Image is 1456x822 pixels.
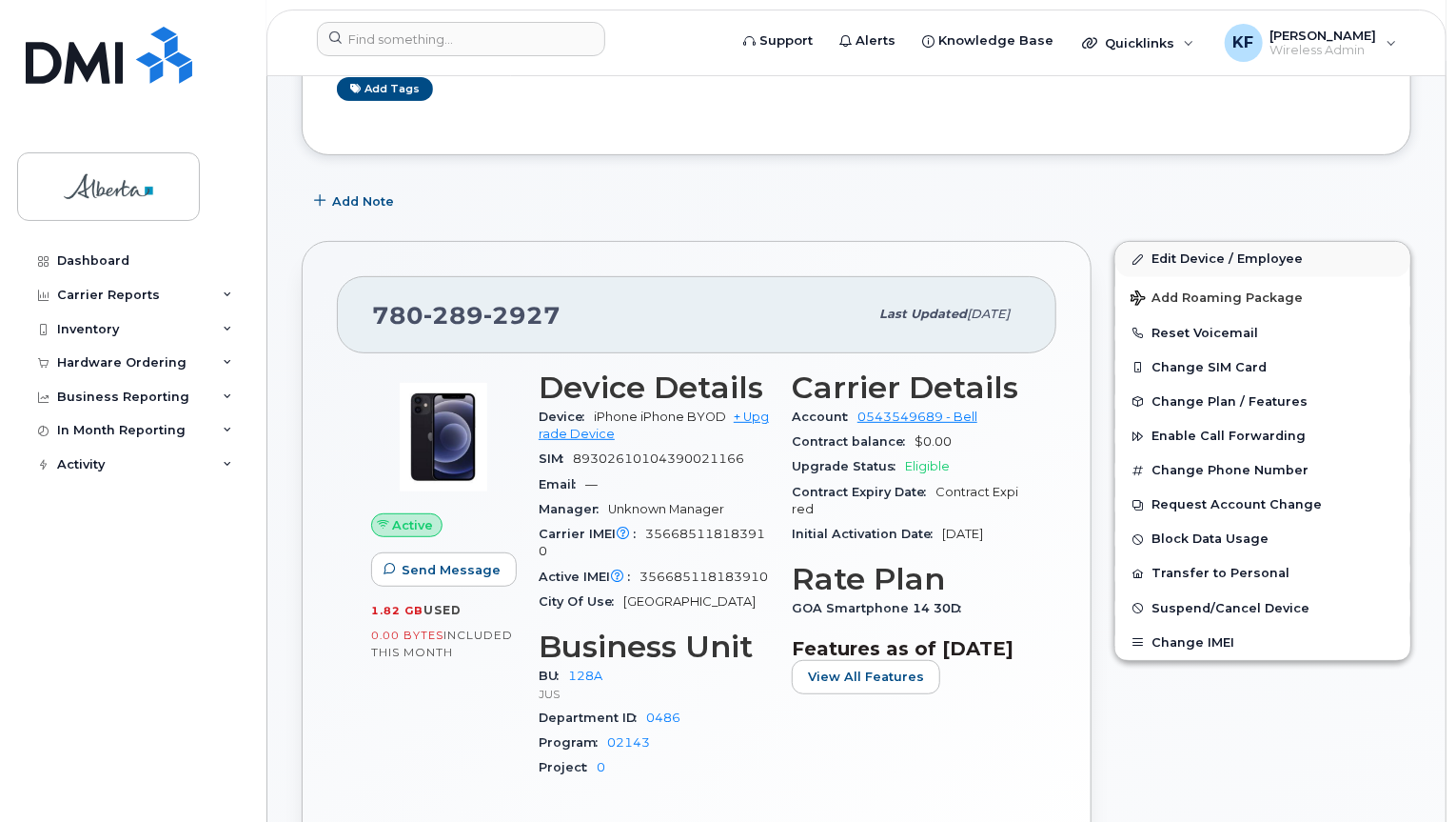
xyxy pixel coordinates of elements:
[585,477,598,491] span: —
[539,410,594,424] span: Device
[1115,419,1410,453] button: Enable Call Forwarding
[826,22,909,60] a: Alerts
[539,570,639,584] span: Active IMEI
[646,711,680,725] a: 0486
[1233,31,1254,54] span: KF
[386,380,501,494] img: image20231002-3703462-15mqxqi.jpeg
[1270,43,1377,58] span: Wireless Admin
[792,410,857,424] span: Account
[597,760,605,774] a: 0
[573,451,744,466] span: 89302610104390021166
[393,516,434,534] span: Active
[539,527,765,558] span: 356685118183910
[792,459,905,473] span: Upgrade Status
[1115,316,1410,351] button: Reset Voicemail
[1115,385,1410,419] button: Change Plan / Features
[568,669,602,683] a: 128A
[1105,35,1174,50] span: Quicklinks
[1211,24,1410,62] div: Krystle Fuller
[909,22,1067,60] a: Knowledge Base
[808,668,924,686] span: View All Features
[1115,488,1410,522] button: Request Account Change
[1115,277,1410,316] button: Add Roaming Package
[302,184,410,218] button: Add Note
[792,371,1022,405] h3: Carrier Details
[1270,28,1377,43] span: [PERSON_NAME]
[539,630,769,664] h3: Business Unit
[915,434,952,449] span: $0.00
[1115,453,1410,488] button: Change Phone Number
[1115,522,1410,556] button: Block Data Usage
[1151,394,1308,409] span: Change Plan / Features
[539,451,573,466] span: SIM
[1115,556,1410,591] button: Transfer to Personal
[1115,591,1410,626] button: Suspend/Cancel Device
[423,301,483,330] span: 289
[1115,351,1410,385] button: Change SIM Card
[792,485,1018,516] span: Contract Expired
[539,760,597,774] span: Project
[792,601,971,615] span: GOA Smartphone 14 30D
[938,31,1053,50] span: Knowledge Base
[1151,601,1309,615] span: Suspend/Cancel Device
[623,594,756,609] span: [GEOGRAPHIC_DATA]
[371,604,423,617] span: 1.82 GB
[539,594,623,609] span: City Of Use
[539,711,646,725] span: Department ID
[337,77,433,101] a: Add tags
[607,735,650,750] a: 02143
[371,628,513,659] span: included this month
[1115,626,1410,660] button: Change IMEI
[483,301,561,330] span: 2927
[608,502,724,516] span: Unknown Manager
[539,735,607,750] span: Program
[856,31,895,50] span: Alerts
[539,477,585,491] span: Email
[792,485,935,499] span: Contract Expiry Date
[1069,24,1208,62] div: Quicklinks
[539,527,645,541] span: Carrier IMEI
[942,527,983,541] span: [DATE]
[594,410,726,424] span: iPhone iPhone BYOD
[423,603,462,617] span: used
[539,686,769,702] p: JUS
[1115,242,1410,276] a: Edit Device / Employee
[639,570,768,584] span: 356685118183910
[792,562,1022,596] h3: Rate Plan
[402,561,501,579] span: Send Message
[759,31,813,50] span: Support
[539,669,568,683] span: BU
[792,434,915,449] span: Contract balance
[332,192,394,211] span: Add Note
[317,22,605,56] input: Find something...
[792,527,942,541] span: Initial Activation Date
[1151,430,1306,444] span: Enable Call Forwarding
[730,22,826,60] a: Support
[857,410,977,424] a: 0543549689 - Bell
[967,307,1010,321] span: [DATE]
[371,552,517,587] button: Send Message
[539,502,608,516] span: Manager
[879,307,967,321] span: Last updated
[1131,291,1303,309] span: Add Roaming Package
[905,459,950,473] span: Eligible
[372,301,561,330] span: 780
[792,637,1022,660] h3: Features as of [DATE]
[792,660,940,694] button: View All Features
[371,629,443,642] span: 0.00 Bytes
[539,371,769,405] h3: Device Details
